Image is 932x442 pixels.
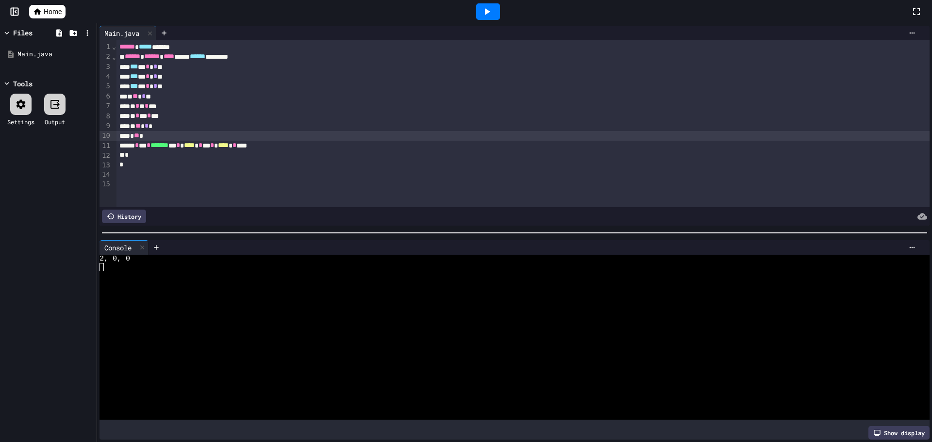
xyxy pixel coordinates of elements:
div: Output [45,117,65,126]
div: 14 [100,170,112,180]
div: Main.java [100,28,144,38]
div: Console [100,243,136,253]
span: 2, 0, 0 [100,255,130,263]
div: 8 [100,112,112,121]
div: History [102,210,146,223]
iframe: chat widget [851,361,922,402]
div: Main.java [100,26,156,40]
div: 9 [100,121,112,131]
div: Files [13,28,33,38]
div: Settings [7,117,34,126]
div: 5 [100,82,112,91]
div: 15 [100,180,112,189]
span: Fold line [112,43,116,50]
div: 12 [100,151,112,161]
span: Fold line [112,53,116,61]
div: 11 [100,141,112,151]
div: Console [100,240,149,255]
div: Main.java [17,49,93,59]
div: Show display [868,426,930,440]
span: Home [44,7,62,16]
div: 10 [100,131,112,141]
iframe: chat widget [891,403,922,432]
div: 6 [100,92,112,101]
div: 13 [100,161,112,170]
div: 3 [100,62,112,72]
div: 1 [100,42,112,52]
div: 2 [100,52,112,62]
div: Tools [13,79,33,89]
a: Home [29,5,66,18]
div: 4 [100,72,112,82]
div: 7 [100,101,112,111]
